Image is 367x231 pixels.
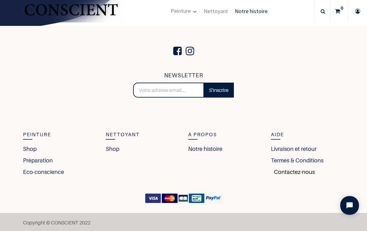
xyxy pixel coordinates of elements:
a: Livraison et retour [271,145,317,153]
h5: Nettoyant [106,131,179,139]
sup: 0 [339,5,345,11]
a: 0 [331,0,348,22]
span: Notre histoire [235,7,267,15]
a: Logo of Conscient [23,0,119,22]
a: Contactez-nous [271,168,315,176]
input: Votre adresse email... [133,83,204,98]
h5: à Propos [188,131,262,139]
img: Bancontact [189,194,205,203]
span: Copyright © CONSCIENT 2022 [23,219,91,226]
iframe: Tidio Chat [335,191,364,220]
img: MasterCard [162,194,178,203]
img: Conscient [23,0,119,25]
img: VISA [145,194,161,203]
a: Eco-conscience [23,168,64,176]
img: paypal [205,194,222,203]
img: CB [179,194,188,203]
a: Notre histoire [188,145,222,153]
h5: Peinture [23,131,96,139]
h5: Aide [271,131,344,139]
a: Termes & Conditions [271,156,323,165]
span: Logo of Conscient [23,0,119,25]
a: S'inscrire [204,83,234,98]
h5: NEWSLETTER [133,71,234,80]
a: Shop [23,145,37,153]
a: Shop [106,145,119,153]
span: Peinture [171,7,191,14]
span: Nettoyant [204,7,228,15]
a: Préparation [23,156,53,165]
